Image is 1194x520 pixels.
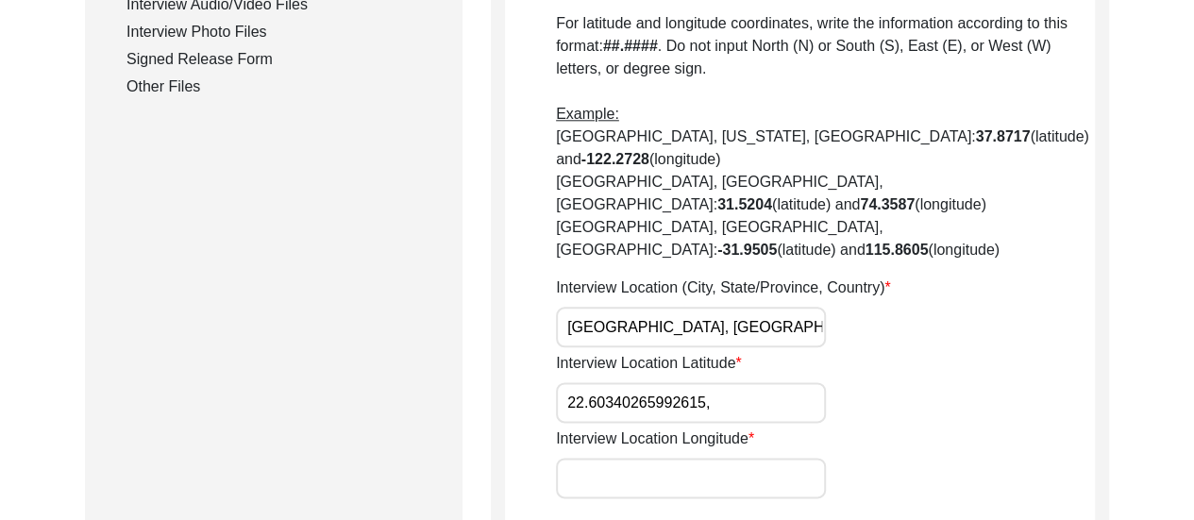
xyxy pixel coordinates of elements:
[556,106,619,122] span: Example:
[556,277,891,299] label: Interview Location (City, State/Province, Country)
[581,151,649,167] b: -122.2728
[126,21,440,43] div: Interview Photo Files
[717,196,772,212] b: 31.5204
[126,48,440,71] div: Signed Release Form
[126,75,440,98] div: Other Files
[556,12,1095,261] p: For latitude and longitude coordinates, write the information according to this format: . Do not ...
[866,242,929,258] b: 115.8605
[556,352,742,375] label: Interview Location Latitude
[603,38,658,54] b: ##.####
[860,196,915,212] b: 74.3587
[556,428,754,450] label: Interview Location Longitude
[717,242,777,258] b: -31.9505
[976,128,1031,144] b: 37.8717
